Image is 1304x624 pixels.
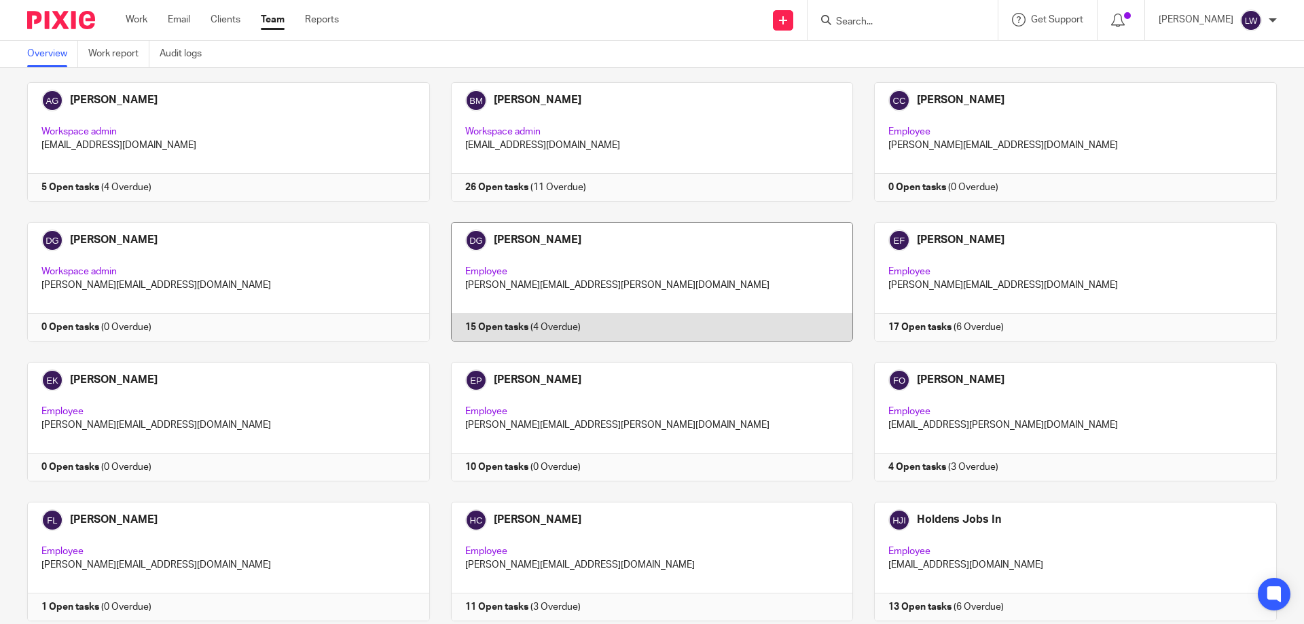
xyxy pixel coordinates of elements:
img: Pixie [27,11,95,29]
p: [PERSON_NAME] [1159,13,1233,26]
input: Search [835,16,957,29]
a: Work report [88,41,149,67]
img: svg%3E [1240,10,1262,31]
a: Work [126,13,147,26]
a: Team [261,13,285,26]
a: Email [168,13,190,26]
a: Overview [27,41,78,67]
span: Get Support [1031,15,1083,24]
a: Clients [211,13,240,26]
a: Audit logs [160,41,212,67]
a: Reports [305,13,339,26]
